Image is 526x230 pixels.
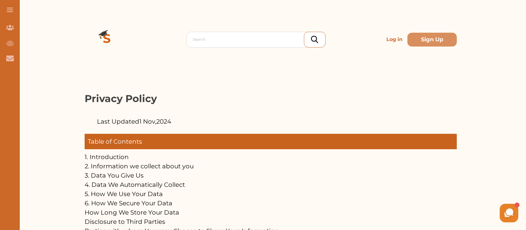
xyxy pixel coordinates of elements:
a: 5. How We Use Your Data [85,190,163,198]
a: 4. Data We Automatically Collect [85,181,185,188]
h2: Privacy Policy [85,91,457,106]
a: How Long We Store Your Data [85,209,179,216]
a: 2. Information we collect about you [85,162,194,170]
a: 6. How We Secure Your Data [85,199,172,207]
p: Last Updated 1 Nov , 2024 [97,117,444,126]
img: search_icon [311,36,318,43]
a: 1. Introduction [85,153,129,161]
button: Sign Up [407,33,457,47]
img: Logo [85,17,129,62]
a: 3. Data You Give Us [85,172,144,179]
a: Disclosure to Third Parties [85,218,165,225]
p: Table of Contents [85,134,457,149]
iframe: HelpCrunch [378,202,520,224]
p: Log in [384,33,405,46]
